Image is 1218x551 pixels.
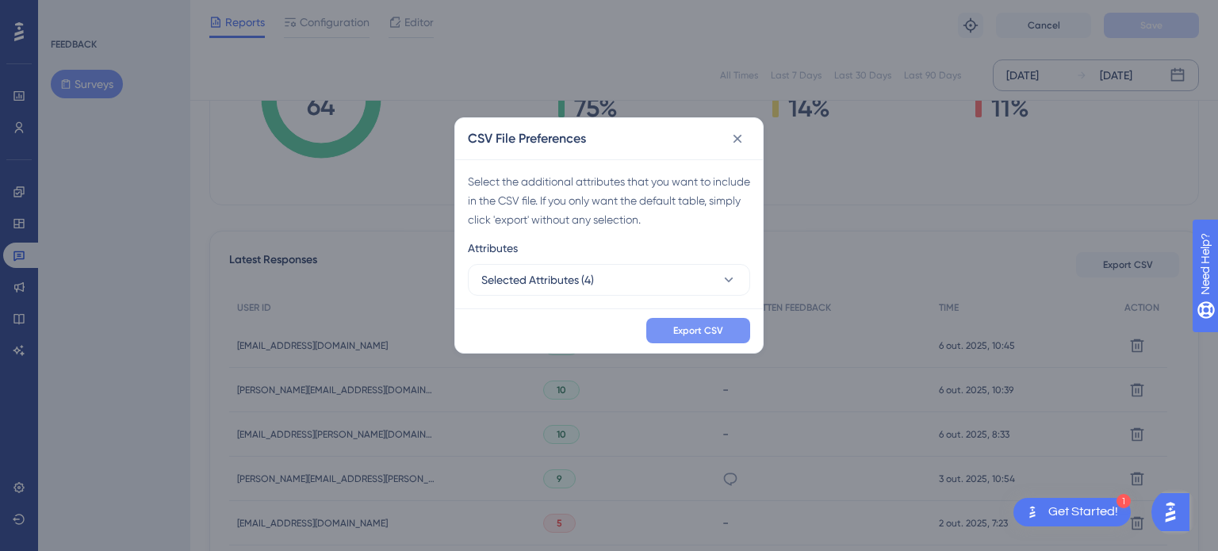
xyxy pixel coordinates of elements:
div: 1 [1116,494,1131,508]
img: launcher-image-alternative-text [1023,503,1042,522]
div: Select the additional attributes that you want to include in the CSV file. If you only want the d... [468,172,750,229]
h2: CSV File Preferences [468,129,586,148]
div: Get Started! [1048,503,1118,521]
div: Open Get Started! checklist, remaining modules: 1 [1013,498,1131,526]
span: Export CSV [673,324,723,337]
span: Attributes [468,239,518,258]
span: Need Help? [37,4,99,23]
iframe: UserGuiding AI Assistant Launcher [1151,488,1199,536]
span: Selected Attributes (4) [481,270,594,289]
